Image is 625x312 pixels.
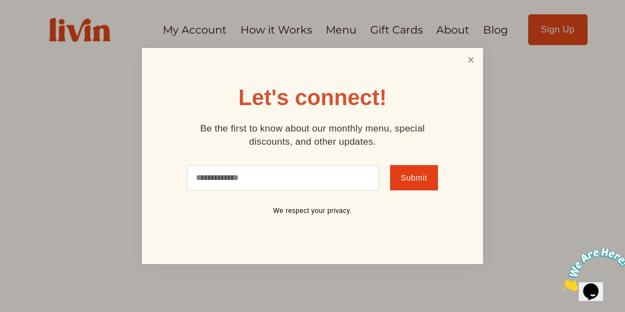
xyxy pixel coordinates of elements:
iframe: chat widget [557,243,625,295]
a: Close [460,50,481,70]
p: Be the first to know about our monthly menu, special discounts, and other updates. [180,122,445,149]
p: We respect your privacy. [180,207,445,216]
span: Submit [401,173,427,182]
img: Chat attention grabber [4,4,73,48]
h1: Let's connect! [238,86,387,108]
button: Submit [390,165,438,190]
